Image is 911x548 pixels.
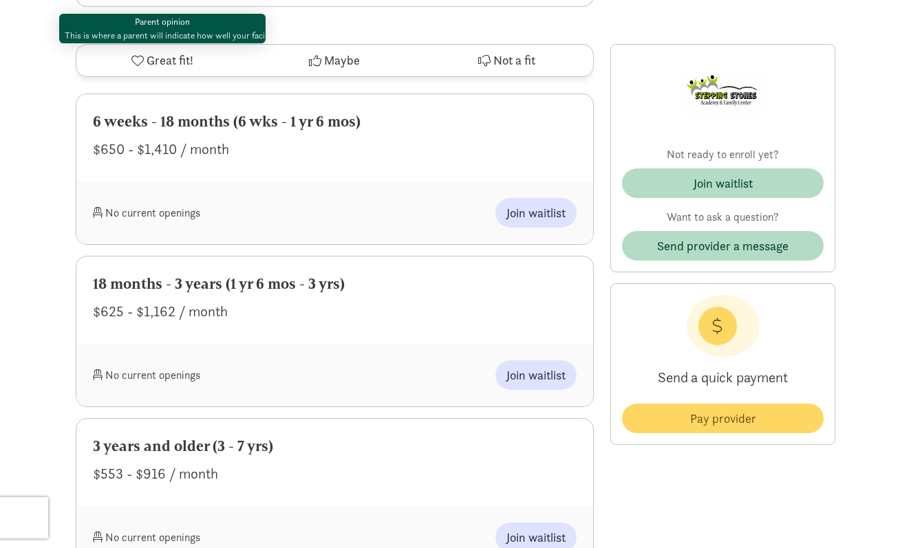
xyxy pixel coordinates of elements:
b: Parent opinion [135,16,190,28]
div: This is where a parent will indicate how well your facility matches what they’re looking for. [65,15,260,42]
button: Join waitlist [622,168,824,198]
div: Join waitlist [694,174,753,193]
span: Join waitlist [506,528,566,547]
div: $625 - $1,162 / month [93,300,577,322]
button: Maybe [248,45,420,76]
span: Not a fit [493,52,535,70]
span: Maybe [324,52,360,70]
p: Not ready to enroll yet? [622,146,824,163]
div: 6 weeks - 18 months (6 wks - 1 yr 6 mos) [93,111,577,133]
button: Join waitlist [495,360,577,390]
span: Send provider a message [657,237,789,255]
div: No current openings [93,198,335,228]
button: Not a fit [421,45,593,76]
div: Programs & availability [76,40,594,77]
p: Send a quick payment [622,357,824,398]
button: Great fit! [76,45,248,76]
img: Provider logo [682,56,764,130]
div: No current openings [93,360,335,390]
p: Want to ask a question? [622,209,824,226]
span: Great fit! [147,52,193,70]
span: Pay provider [690,409,756,428]
div: $553 - $916 / month [93,463,577,485]
div: 18 months - 3 years (1 yr 6 mos - 3 yrs) [93,273,577,295]
span: Join waitlist [506,204,566,222]
div: 3 years and older (3 - 7 yrs) [93,435,577,457]
button: Send provider a message [622,231,824,261]
button: Join waitlist [495,198,577,228]
div: $650 - $1,410 / month [93,138,577,160]
span: Join waitlist [506,366,566,384]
